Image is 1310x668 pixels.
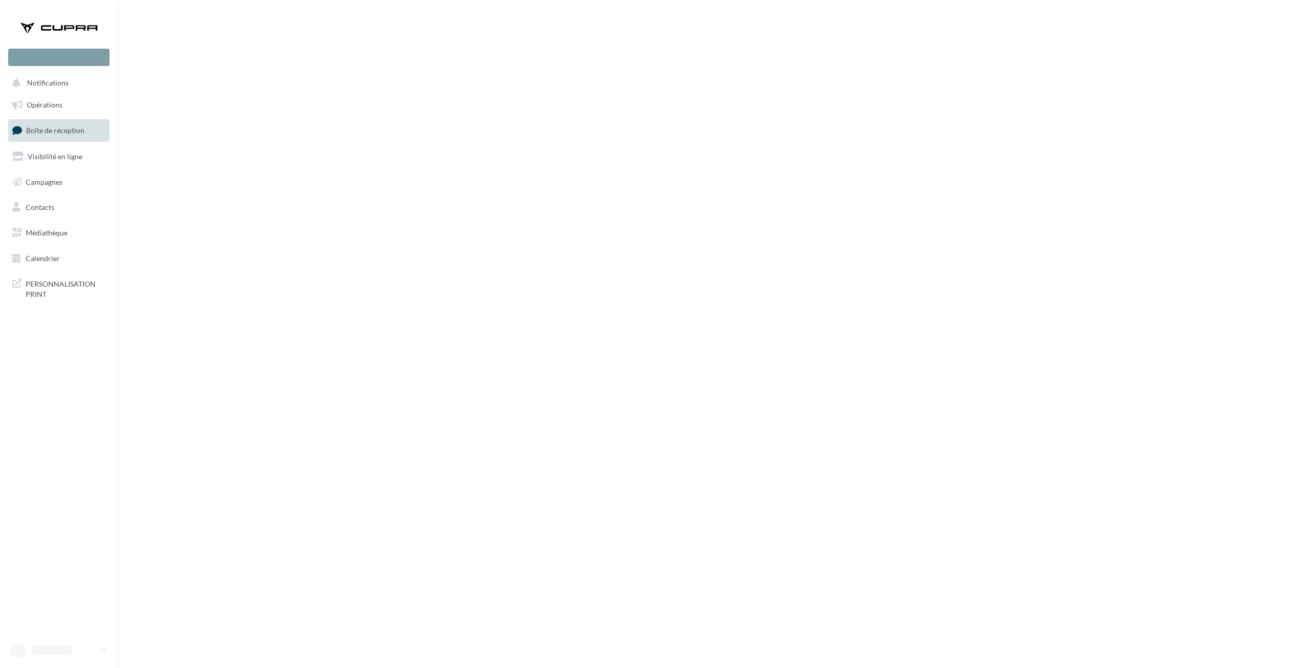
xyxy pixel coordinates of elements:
a: Boîte de réception [6,119,112,141]
span: Notifications [27,79,69,88]
a: Visibilité en ligne [6,146,112,167]
span: Médiathèque [26,228,68,237]
span: PERSONNALISATION PRINT [26,277,105,299]
a: PERSONNALISATION PRINT [6,273,112,303]
a: Médiathèque [6,222,112,244]
span: Calendrier [26,254,60,263]
span: Boîte de réception [26,126,84,135]
div: Nouvelle campagne [8,49,110,66]
span: Campagnes [26,177,62,186]
a: Campagnes [6,171,112,193]
span: Contacts [26,203,54,211]
a: Contacts [6,197,112,218]
a: Calendrier [6,248,112,269]
a: Opérations [6,94,112,116]
span: Visibilité en ligne [28,152,82,161]
span: Opérations [27,100,62,109]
